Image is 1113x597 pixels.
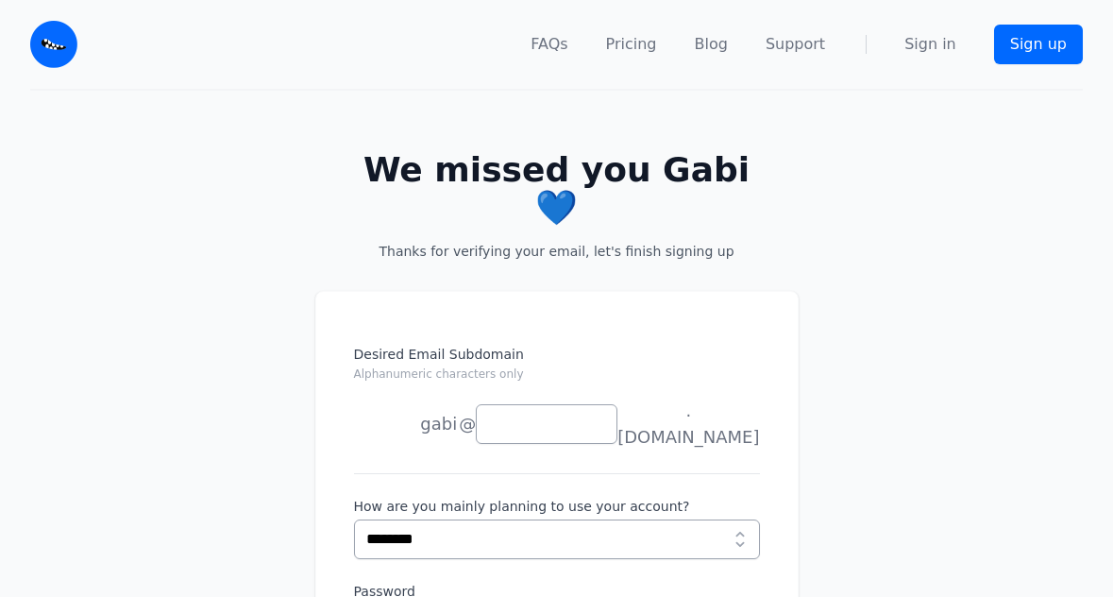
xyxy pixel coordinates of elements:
[695,33,728,56] a: Blog
[354,497,760,516] label: How are you mainly planning to use your account?
[994,25,1083,64] a: Sign up
[354,367,524,381] small: Alphanumeric characters only
[354,405,458,443] li: gabi
[354,345,760,394] label: Desired Email Subdomain
[30,21,77,68] img: Email Monster
[766,33,825,56] a: Support
[617,398,759,451] span: .[DOMAIN_NAME]
[531,33,567,56] a: FAQs
[904,33,956,56] a: Sign in
[346,151,768,227] h2: We missed you Gabi 💙
[459,411,476,437] span: @
[606,33,657,56] a: Pricing
[346,242,768,261] p: Thanks for verifying your email, let's finish signing up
